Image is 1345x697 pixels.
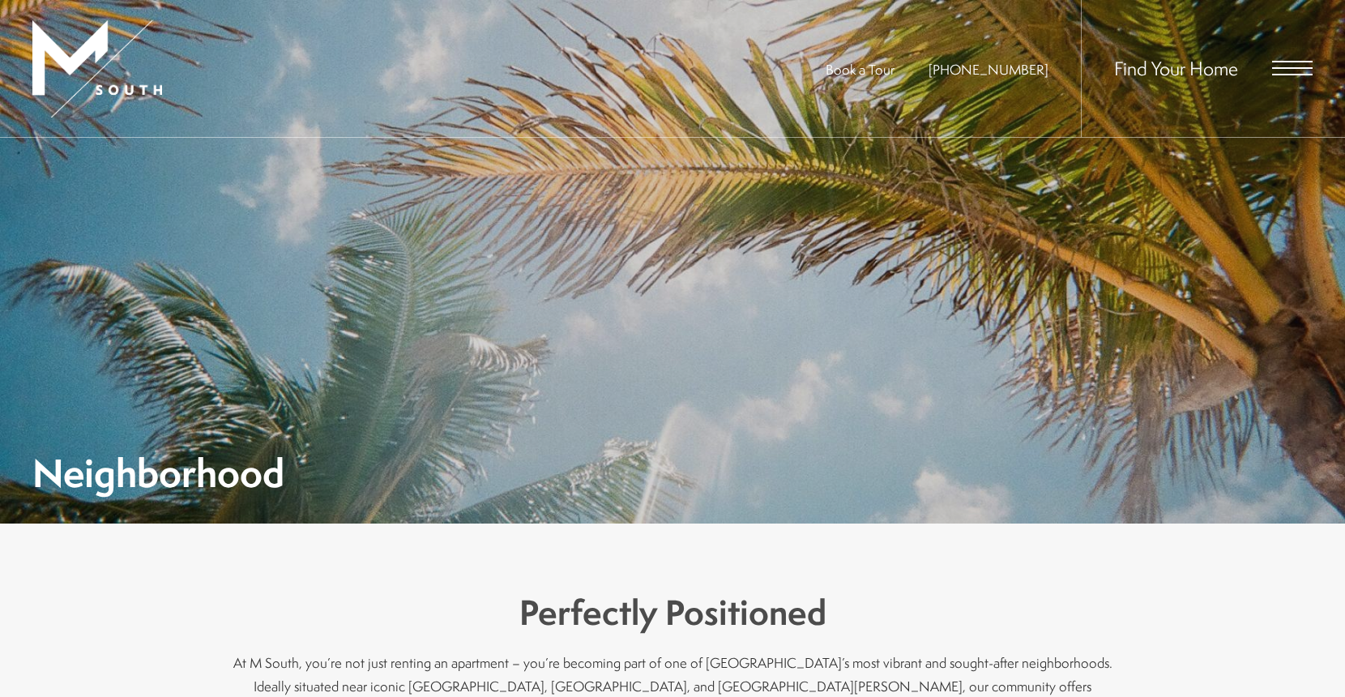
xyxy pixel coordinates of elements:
h1: Neighborhood [32,455,284,491]
a: Book a Tour [826,60,895,79]
a: Find Your Home [1114,55,1238,81]
span: [PHONE_NUMBER] [929,60,1048,79]
button: Open Menu [1272,61,1313,75]
h3: Perfectly Positioned [227,588,1118,637]
a: Call Us at 813-570-8014 [929,60,1048,79]
img: MSouth [32,20,162,118]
